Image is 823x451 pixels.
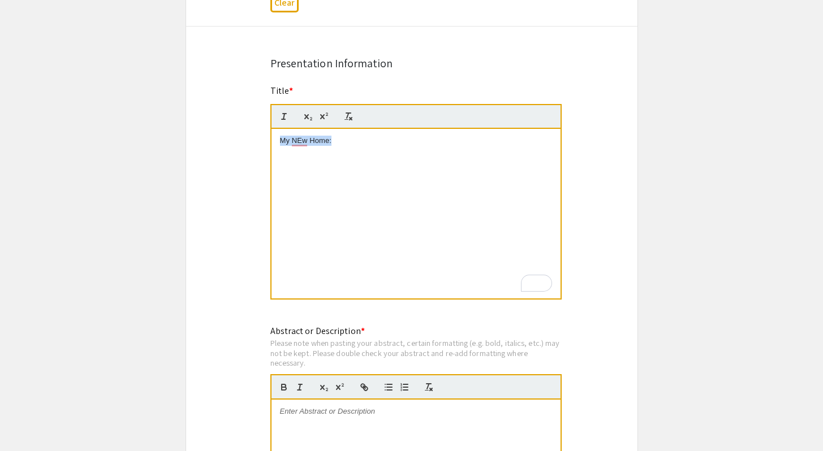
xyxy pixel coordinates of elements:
[270,85,294,97] mat-label: Title
[270,55,553,72] div: Presentation Information
[270,325,365,337] mat-label: Abstract or Description
[8,400,48,443] iframe: Chat
[272,129,561,298] div: To enrich screen reader interactions, please activate Accessibility in Grammarly extension settings
[280,136,552,146] p: My NEw Home:
[270,338,562,368] div: Please note when pasting your abstract, certain formatting (e.g. bold, italics, etc.) may not be ...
